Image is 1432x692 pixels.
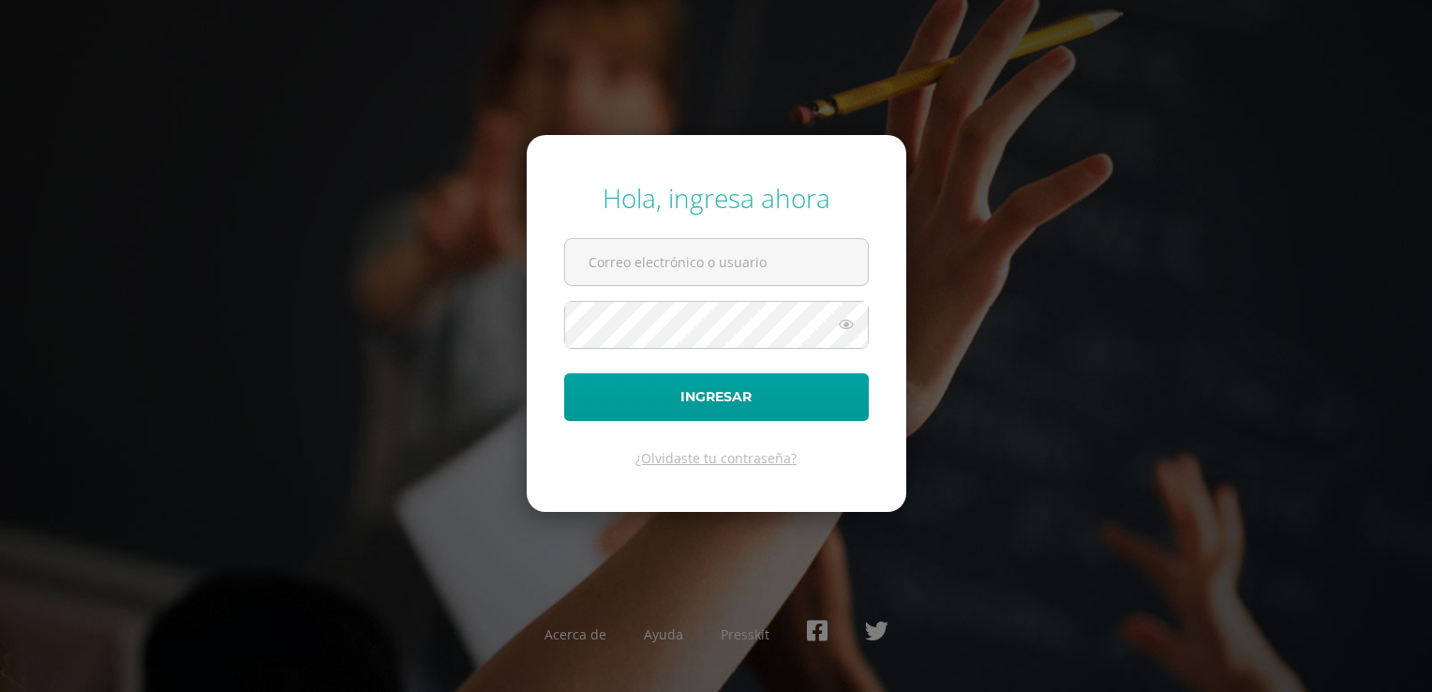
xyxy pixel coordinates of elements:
div: Hola, ingresa ahora [564,180,869,216]
a: ¿Olvidaste tu contraseña? [635,449,797,467]
button: Ingresar [564,373,869,421]
input: Correo electrónico o usuario [565,239,868,285]
a: Ayuda [644,625,683,643]
a: Presskit [721,625,769,643]
a: Acerca de [544,625,606,643]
